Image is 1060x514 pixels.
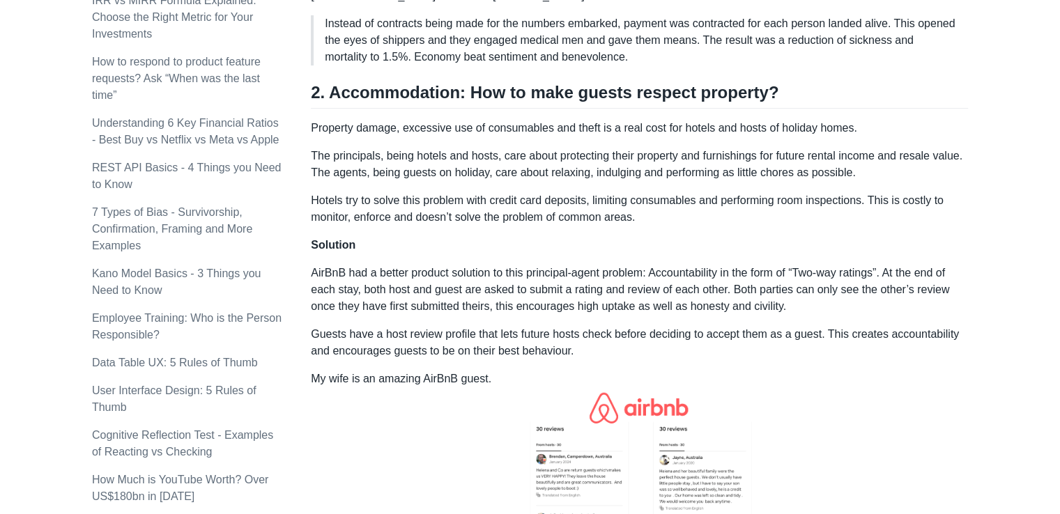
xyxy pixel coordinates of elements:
[92,384,256,413] a: User Interface Design: 5 Rules of Thumb
[92,312,282,341] a: Employee Training: Who is the Person Responsible?
[92,56,261,101] a: How to respond to product feature requests? Ask “When was the last time”
[92,429,273,458] a: Cognitive Reflection Test - Examples of Reacting vs Checking
[92,267,261,296] a: Kano Model Basics - 3 Things you Need to Know
[325,15,957,65] p: Instead of contracts being made for the numbers embarked, payment was contracted for each person ...
[311,148,968,181] p: The principals, being hotels and hosts, care about protecting their property and furnishings for ...
[92,117,279,146] a: Understanding 6 Key Financial Ratios - Best Buy vs Netflix vs Meta vs Apple
[92,474,268,502] a: How Much is YouTube Worth? Over US$180bn in [DATE]
[311,265,968,315] p: AirBnB had a better product solution to this principal-agent problem: Accountability in the form ...
[311,326,968,359] p: Guests have a host review profile that lets future hosts check before deciding to accept them as ...
[311,120,968,137] p: Property damage, excessive use of consumables and theft is a real cost for hotels and hosts of ho...
[92,162,282,190] a: REST API Basics - 4 Things you Need to Know
[92,357,258,368] a: Data Table UX: 5 Rules of Thumb
[311,192,968,226] p: Hotels try to solve this problem with credit card deposits, limiting consumables and performing r...
[311,82,968,109] h2: 2. Accommodation: How to make guests respect property?
[311,239,355,251] strong: Solution
[92,206,252,251] a: 7 Types of Bias - Survivorship, Confirmation, Framing and More Examples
